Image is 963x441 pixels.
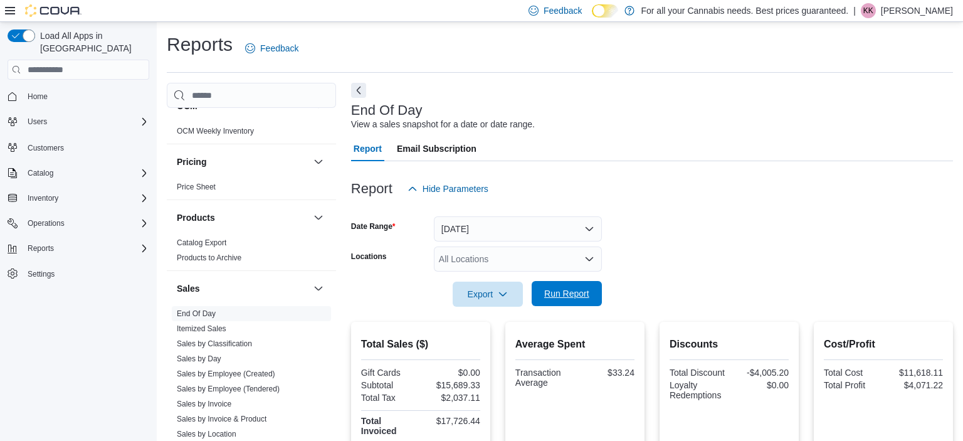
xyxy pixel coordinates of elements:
div: Products [167,235,336,270]
h2: Cost/Profit [824,337,943,352]
h2: Discounts [670,337,789,352]
a: Sales by Day [177,354,221,363]
div: Pricing [167,179,336,199]
h2: Average Spent [515,337,634,352]
span: Export [460,282,515,307]
div: $0.00 [423,368,480,378]
span: Sales by Location [177,429,236,439]
div: $0.00 [732,380,789,390]
button: Products [311,210,326,225]
button: Inventory [23,191,63,206]
a: Feedback [240,36,303,61]
button: Home [3,87,154,105]
span: Sales by Invoice [177,399,231,409]
a: Settings [23,267,60,282]
a: Customers [23,141,69,156]
div: Total Profit [824,380,881,390]
div: $17,726.44 [423,416,480,426]
a: End Of Day [177,309,216,318]
p: [PERSON_NAME] [881,3,953,18]
button: Open list of options [584,254,594,264]
span: Operations [28,218,65,228]
img: Cova [25,4,82,17]
span: Users [23,114,149,129]
h3: Report [351,181,392,196]
span: Sales by Invoice & Product [177,414,266,424]
h3: Products [177,211,215,224]
button: Operations [23,216,70,231]
div: Total Tax [361,393,418,403]
a: Sales by Classification [177,339,252,348]
button: Run Report [532,281,602,306]
label: Locations [351,252,387,262]
button: [DATE] [434,216,602,242]
div: $2,037.11 [423,393,480,403]
span: Home [23,88,149,104]
div: View a sales snapshot for a date or date range. [351,118,535,131]
span: Catalog [28,168,53,178]
span: Catalog Export [177,238,226,248]
span: Customers [28,143,64,153]
div: -$4,005.20 [732,368,789,378]
span: Hide Parameters [423,183,488,195]
div: Total Discount [670,368,727,378]
button: Settings [3,265,154,283]
span: Itemized Sales [177,324,226,334]
button: Pricing [177,156,308,168]
h3: End Of Day [351,103,423,118]
span: Settings [28,269,55,279]
p: | [853,3,856,18]
div: Kate Kerschner [861,3,876,18]
div: Total Cost [824,368,881,378]
button: Export [453,282,523,307]
button: Sales [311,281,326,296]
a: Sales by Employee (Created) [177,369,275,378]
span: Run Report [544,287,589,300]
span: Customers [23,139,149,155]
h3: Sales [177,282,200,295]
div: $33.24 [577,368,634,378]
span: Reports [28,243,54,253]
nav: Complex example [8,82,149,316]
div: Transaction Average [515,368,572,388]
button: Users [23,114,52,129]
a: Products to Archive [177,253,241,262]
div: $11,618.11 [886,368,943,378]
span: Settings [23,266,149,282]
label: Date Range [351,221,396,231]
h2: Total Sales ($) [361,337,480,352]
span: End Of Day [177,309,216,319]
button: Catalog [3,164,154,182]
span: OCM Weekly Inventory [177,126,254,136]
button: Operations [3,215,154,232]
a: Home [23,89,53,104]
span: Sales by Classification [177,339,252,349]
button: Customers [3,138,154,156]
button: Hide Parameters [403,176,493,201]
span: Inventory [28,193,58,203]
button: Inventory [3,189,154,207]
strong: Total Invoiced [361,416,397,436]
span: Operations [23,216,149,231]
a: Itemized Sales [177,324,226,333]
button: Reports [23,241,59,256]
span: KK [863,3,873,18]
div: Loyalty Redemptions [670,380,727,400]
button: Users [3,113,154,130]
span: Feedback [544,4,582,17]
a: Price Sheet [177,183,216,191]
span: Products to Archive [177,253,241,263]
button: Reports [3,240,154,257]
div: OCM [167,124,336,144]
button: Pricing [311,154,326,169]
a: Sales by Invoice & Product [177,415,266,423]
span: Reports [23,241,149,256]
span: Load All Apps in [GEOGRAPHIC_DATA] [35,29,149,55]
p: For all your Cannabis needs. Best prices guaranteed. [641,3,848,18]
span: Price Sheet [177,182,216,192]
span: Users [28,117,47,127]
span: Report [354,136,382,161]
a: Sales by Location [177,430,236,438]
span: Sales by Employee (Tendered) [177,384,280,394]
